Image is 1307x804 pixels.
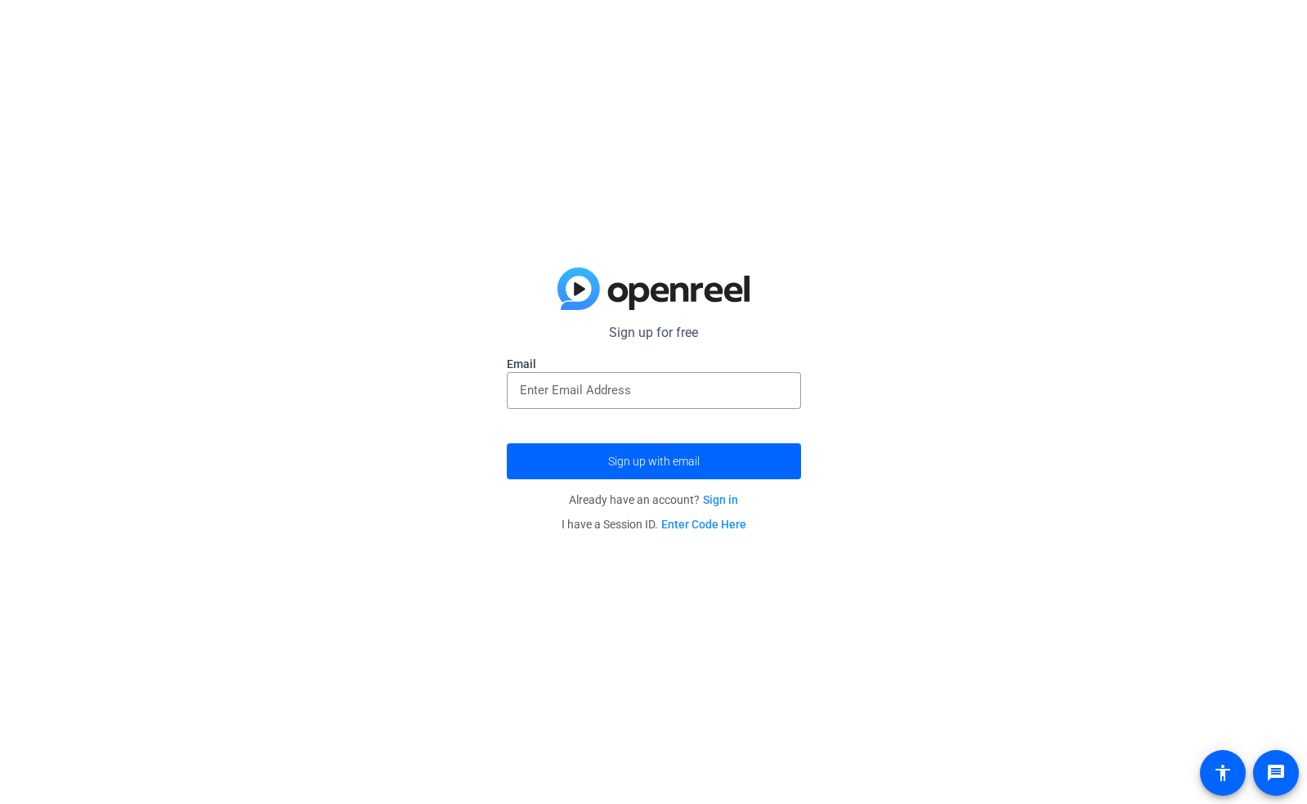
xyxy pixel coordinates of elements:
p: Sign up for free [507,323,801,343]
mat-icon: message [1266,763,1286,783]
label: Email [507,356,801,372]
span: Already have an account? [569,493,738,506]
mat-icon: accessibility [1213,763,1233,783]
span: I have a Session ID. [562,518,746,531]
button: Sign up with email [507,443,801,479]
input: Enter Email Address [520,380,788,400]
a: Sign in [703,493,738,506]
a: Enter Code Here [661,518,746,531]
img: blue-gradient.svg [557,267,750,310]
